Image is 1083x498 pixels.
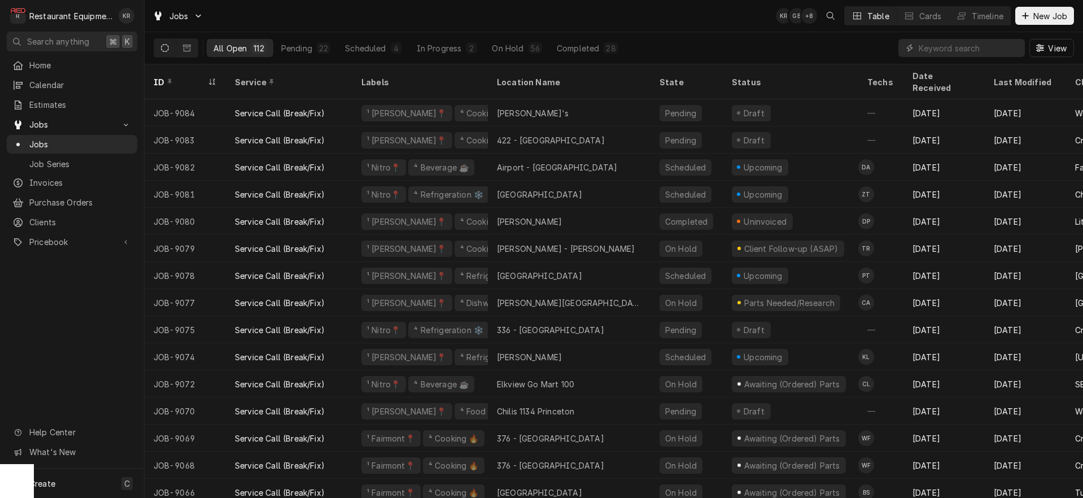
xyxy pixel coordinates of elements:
button: Search anything⌘K [7,32,137,51]
div: Service Call (Break/Fix) [235,297,325,309]
div: [DATE] [903,343,985,370]
div: JOB-9080 [145,208,226,235]
div: Draft [742,134,766,146]
div: + 8 [801,8,817,24]
div: JOB-9078 [145,262,226,289]
div: WF [858,430,874,446]
div: ¹ [PERSON_NAME]📍 [366,107,448,119]
div: Service Call (Break/Fix) [235,460,325,471]
div: Draft [742,324,766,336]
a: Estimates [7,95,137,114]
a: Go to Pricebook [7,233,137,251]
div: DA [858,159,874,175]
div: Donovan Pruitt's Avatar [858,213,874,229]
div: On Hold [664,378,698,390]
div: [DATE] [903,370,985,397]
div: [DATE] [985,99,1066,126]
a: Go to Jobs [7,115,137,134]
div: Completed [664,216,709,228]
div: Service Call (Break/Fix) [235,378,325,390]
div: Date Received [912,70,973,94]
div: [DATE] [903,452,985,479]
div: Techs [867,76,894,88]
div: [DATE] [903,397,985,425]
div: JOB-9081 [145,181,226,208]
a: Jobs [7,135,137,154]
div: Service Call (Break/Fix) [235,324,325,336]
div: WF [858,457,874,473]
div: Kelli Robinette's Avatar [776,8,792,24]
div: ¹ [PERSON_NAME]📍 [366,243,448,255]
span: Home [29,59,132,71]
div: Location Name [497,76,639,88]
div: Upcoming [743,161,784,173]
div: Service Call (Break/Fix) [235,405,325,417]
div: Service Call (Break/Fix) [235,107,325,119]
div: ¹ [PERSON_NAME]📍 [366,405,448,417]
div: Client Follow-up (ASAP) [743,243,839,255]
span: K [125,36,130,47]
div: Service Call (Break/Fix) [235,216,325,228]
div: [GEOGRAPHIC_DATA] [497,189,582,200]
span: Jobs [29,138,132,150]
div: Pending [664,134,697,146]
span: Search anything [27,36,89,47]
div: Zack Tussey's Avatar [858,186,874,202]
div: Chilis 1134 Princeton [497,405,574,417]
div: 422 - [GEOGRAPHIC_DATA] [497,134,605,146]
div: [DATE] [985,154,1066,181]
div: 376 - [GEOGRAPHIC_DATA] [497,460,604,471]
div: Scheduled [664,161,707,173]
div: On Hold [664,460,698,471]
div: Service Call (Break/Fix) [235,134,325,146]
div: JOB-9079 [145,235,226,262]
div: Parts Needed/Research [743,297,836,309]
div: GB [789,8,805,24]
div: Pending [664,405,697,417]
span: Help Center [29,426,130,438]
span: ⌘ [109,36,117,47]
div: JOB-9084 [145,99,226,126]
div: ⁴ Cooking 🔥 [459,134,512,146]
div: Cole Livingston's Avatar [858,376,874,392]
div: [DATE] [903,99,985,126]
div: Elkview Go Mart 100 [497,378,574,390]
div: ¹ Fairmont📍 [366,460,416,471]
div: JOB-9075 [145,316,226,343]
div: [GEOGRAPHIC_DATA] [497,270,582,282]
div: JOB-9070 [145,397,226,425]
div: ¹ Nitro📍 [366,189,401,200]
div: [DATE] [903,181,985,208]
div: [PERSON_NAME] [497,216,562,228]
div: ⁴ Cooking 🔥 [427,433,480,444]
div: — [858,316,903,343]
div: On Hold [492,42,523,54]
div: On Hold [664,433,698,444]
div: Restaurant Equipment Diagnostics's Avatar [10,8,26,24]
div: State [660,76,714,88]
div: — [858,397,903,425]
div: 28 [606,42,615,54]
div: Service Call (Break/Fix) [235,189,325,200]
span: Invoices [29,177,132,189]
span: What's New [29,446,130,458]
div: Kelli Robinette's Avatar [119,8,134,24]
div: [DATE] [985,397,1066,425]
div: [DATE] [985,370,1066,397]
div: KL [858,349,874,365]
div: ID [154,76,206,88]
div: ¹ Nitro📍 [366,324,401,336]
a: Go to Jobs [148,7,208,25]
div: [DATE] [985,343,1066,370]
div: Airport - [GEOGRAPHIC_DATA] [497,161,617,173]
div: Service Call (Break/Fix) [235,433,325,444]
div: Draft [742,405,766,417]
span: Jobs [29,119,115,130]
div: Upcoming [743,189,784,200]
div: Pending [664,107,697,119]
span: Estimates [29,99,132,111]
div: Scheduled [664,351,707,363]
span: New Job [1031,10,1069,22]
div: PT [858,268,874,283]
div: [PERSON_NAME] [497,351,562,363]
